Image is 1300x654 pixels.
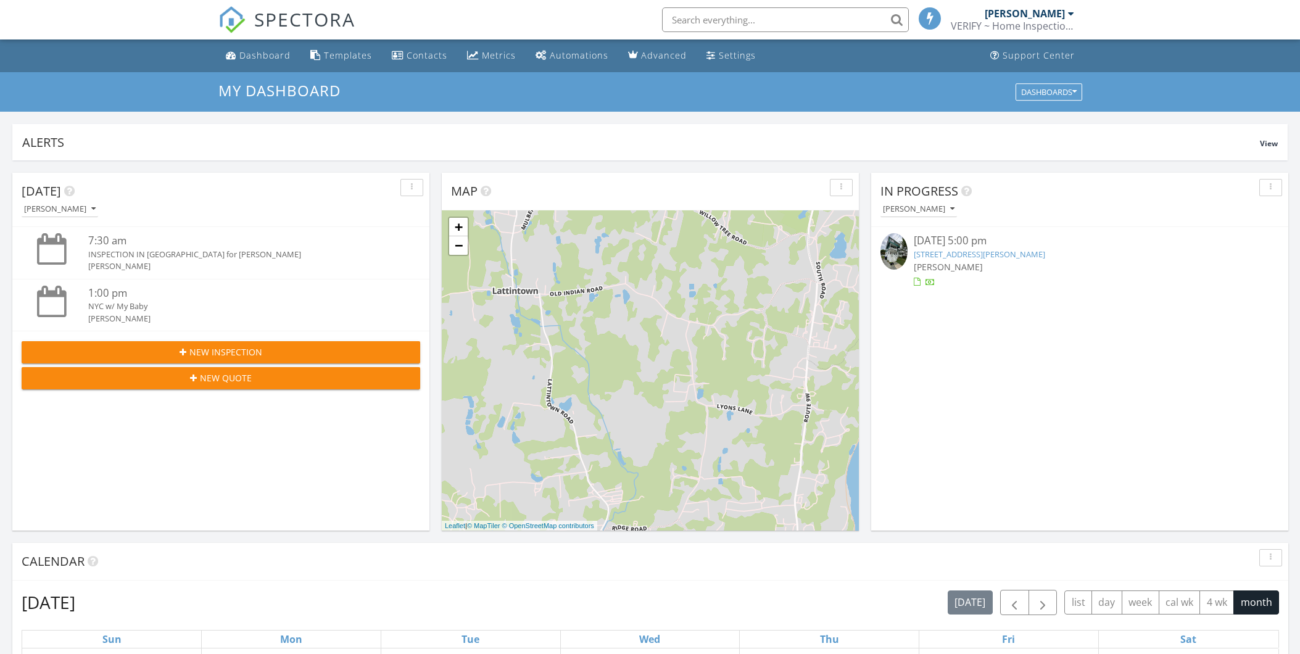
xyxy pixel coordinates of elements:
a: Settings [702,44,761,67]
div: Contacts [407,49,447,61]
button: month [1233,590,1279,615]
a: Dashboard [221,44,296,67]
div: Dashboard [239,49,291,61]
div: [PERSON_NAME] [985,7,1065,20]
a: Metrics [462,44,521,67]
div: [PERSON_NAME] [883,205,954,213]
div: 7:30 am [88,233,387,249]
a: SPECTORA [218,17,355,43]
div: INSPECTION IN [GEOGRAPHIC_DATA] for [PERSON_NAME] [88,249,387,260]
a: Automations (Basic) [531,44,613,67]
a: [STREET_ADDRESS][PERSON_NAME] [914,249,1045,260]
button: cal wk [1159,590,1201,615]
span: [DATE] [22,183,61,199]
div: Alerts [22,134,1260,151]
input: Search everything... [662,7,909,32]
h2: [DATE] [22,590,75,615]
button: list [1064,590,1092,615]
a: Wednesday [637,631,663,648]
span: Calendar [22,553,85,569]
a: © MapTiler [467,522,500,529]
div: 1:00 pm [88,286,387,301]
button: [PERSON_NAME] [880,201,957,218]
a: Thursday [818,631,842,648]
a: Tuesday [459,631,482,648]
div: [PERSON_NAME] [88,260,387,272]
a: Zoom out [449,236,468,255]
a: © OpenStreetMap contributors [502,522,594,529]
a: [DATE] 5:00 pm [STREET_ADDRESS][PERSON_NAME] [PERSON_NAME] [880,233,1279,288]
a: Templates [305,44,377,67]
button: New Inspection [22,341,420,363]
span: New Inspection [189,346,262,358]
div: | [442,521,597,531]
span: Map [451,183,478,199]
img: The Best Home Inspection Software - Spectora [218,6,246,33]
div: Templates [324,49,372,61]
span: View [1260,138,1278,149]
div: [DATE] 5:00 pm [914,233,1246,249]
a: Advanced [623,44,692,67]
div: Metrics [482,49,516,61]
a: Monday [278,631,305,648]
button: New Quote [22,367,420,389]
a: Sunday [100,631,124,648]
button: [PERSON_NAME] [22,201,98,218]
a: Contacts [387,44,452,67]
span: New Quote [200,371,252,384]
div: [PERSON_NAME] [24,205,96,213]
a: Leaflet [445,522,465,529]
span: [PERSON_NAME] [914,261,983,273]
div: Support Center [1003,49,1075,61]
a: Saturday [1178,631,1199,648]
button: Next month [1029,590,1058,615]
button: Previous month [1000,590,1029,615]
div: Automations [550,49,608,61]
div: [PERSON_NAME] [88,313,387,325]
a: Friday [1000,631,1017,648]
span: In Progress [880,183,958,199]
img: 9360420%2Fcover_photos%2Fd6AG4f04PFbeb3M4MkC9%2Fsmall.jpg [880,233,908,269]
button: Dashboards [1016,83,1082,101]
button: week [1122,590,1159,615]
button: 4 wk [1199,590,1234,615]
div: Settings [719,49,756,61]
div: Advanced [641,49,687,61]
a: Support Center [985,44,1080,67]
div: NYC w/ My Baby [88,300,387,312]
span: SPECTORA [254,6,355,32]
button: day [1091,590,1122,615]
div: Dashboards [1021,88,1077,96]
div: VERIFY ~ Home Inspection, LLC [951,20,1074,32]
button: [DATE] [948,590,993,615]
span: My Dashboard [218,80,341,101]
a: Zoom in [449,218,468,236]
